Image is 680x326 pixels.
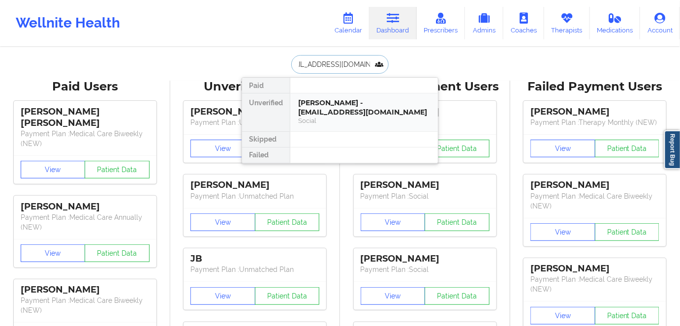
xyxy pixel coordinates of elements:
div: Paid [242,78,290,93]
a: Admins [465,7,503,39]
button: View [21,161,86,178]
button: View [361,213,426,231]
button: View [361,287,426,305]
p: Payment Plan : Unmatched Plan [190,118,319,127]
a: Prescribers [417,7,465,39]
a: Dashboard [370,7,417,39]
button: Patient Data [85,244,150,262]
button: Patient Data [255,287,320,305]
p: Payment Plan : Unmatched Plan [190,265,319,274]
div: [PERSON_NAME] [190,106,319,118]
p: Payment Plan : Medical Care Annually (NEW) [21,212,150,232]
div: Skipped [242,132,290,148]
div: Failed [242,148,290,163]
p: Payment Plan : Medical Care Biweekly (NEW) [21,296,150,315]
button: Patient Data [425,213,490,231]
div: [PERSON_NAME] - [EMAIL_ADDRESS][DOMAIN_NAME] [298,98,430,117]
div: Unverified Users [177,79,334,94]
button: View [190,140,255,157]
div: [PERSON_NAME] [361,179,490,191]
a: Report Bug [664,130,680,169]
div: [PERSON_NAME] [530,179,659,191]
div: [PERSON_NAME] [PERSON_NAME] [21,106,150,129]
button: Patient Data [595,307,660,325]
button: Patient Data [595,223,660,241]
div: [PERSON_NAME] [361,253,490,265]
div: Failed Payment Users [517,79,674,94]
button: View [21,244,86,262]
p: Payment Plan : Therapy Monthly (NEW) [530,118,659,127]
button: View [530,223,595,241]
div: JB [190,253,319,265]
button: View [530,140,595,157]
div: [PERSON_NAME] [530,106,659,118]
a: Account [640,7,680,39]
button: Patient Data [595,140,660,157]
div: Paid Users [7,79,163,94]
a: Calendar [327,7,370,39]
p: Payment Plan : Medical Care Biweekly (NEW) [530,191,659,211]
button: Patient Data [425,287,490,305]
p: Payment Plan : Medical Care Biweekly (NEW) [21,129,150,148]
button: View [190,213,255,231]
button: View [190,287,255,305]
a: Medications [590,7,641,39]
div: Social [298,117,430,125]
div: Unverified [242,93,290,132]
button: Patient Data [425,140,490,157]
button: View [530,307,595,325]
div: [PERSON_NAME] [190,179,319,191]
p: Payment Plan : Medical Care Biweekly (NEW) [530,274,659,294]
button: Patient Data [255,213,320,231]
p: Payment Plan : Social [361,191,490,201]
a: Therapists [544,7,590,39]
div: [PERSON_NAME] [21,201,150,212]
p: Payment Plan : Unmatched Plan [190,191,319,201]
p: Payment Plan : Social [361,265,490,274]
div: [PERSON_NAME] [530,263,659,274]
a: Coaches [503,7,544,39]
div: [PERSON_NAME] [21,284,150,296]
button: Patient Data [85,161,150,178]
